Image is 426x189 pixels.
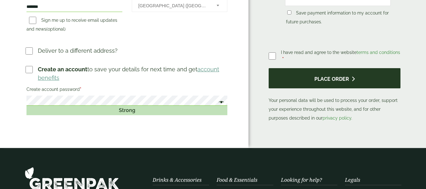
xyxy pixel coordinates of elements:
[38,66,87,73] strong: Create an account
[282,56,284,62] abbr: required
[38,46,118,55] p: Deliver to a different address?
[323,115,351,121] a: privacy policy
[26,106,227,115] div: Strong
[269,68,400,123] p: Your personal data will be used to process your order, support your experience throughout this we...
[286,10,389,26] label: Save payment information to my account for future purchases.
[269,68,400,89] button: Place order
[80,87,81,92] abbr: required
[281,50,400,55] span: I have read and agree to the website
[26,18,117,33] label: Sign me up to receive email updates and news
[38,65,228,82] p: to save your details for next time and get
[29,17,36,24] input: Sign me up to receive email updates and news(optional)
[46,27,66,32] span: (optional)
[26,85,227,96] label: Create account password
[357,50,400,55] a: terms and conditions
